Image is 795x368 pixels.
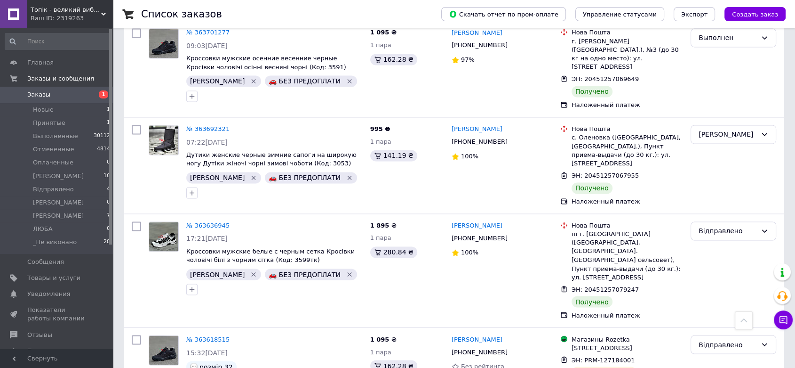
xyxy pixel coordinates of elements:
span: 09:03[DATE] [186,42,228,49]
span: [PHONE_NUMBER] [452,41,508,49]
span: Заказы и сообщения [27,74,94,83]
span: 0 [107,225,110,233]
a: Кроссовки мужские белые с черным сетка Кросівки чоловічі білі з чорним сітка (Код: 3599тк) [186,248,355,264]
a: [PERSON_NAME] [452,125,502,134]
div: Получено [572,296,612,307]
span: 1 095 ₴ [370,335,397,343]
span: 🚗 БЕЗ ПРЕДОПЛАТИ [269,174,341,181]
span: 15:32[DATE] [186,349,228,356]
span: 17:21[DATE] [186,235,228,242]
span: Товары и услуги [27,274,80,282]
span: 1 [107,119,110,127]
a: Фото товару [149,335,179,365]
span: Показатели работы компании [27,306,87,323]
span: [PHONE_NUMBER] [452,348,508,355]
div: 141.19 ₴ [370,150,417,161]
span: 100% [461,153,478,160]
span: Відправлено [33,185,74,194]
span: Главная [27,58,54,67]
input: Поиск [5,33,111,50]
span: 10 [103,172,110,180]
div: Наложенный платеж [572,101,683,109]
svg: Удалить метку [346,270,353,278]
span: 1 [99,90,108,98]
a: Фото товару [149,28,179,58]
span: ЭН: 20451257069649 [572,75,639,82]
button: Экспорт [674,7,715,21]
span: Покупатели [27,347,66,355]
svg: Удалить метку [250,174,257,181]
span: 4814 [97,145,110,154]
span: 1 895 ₴ [370,222,397,229]
span: 1 095 ₴ [370,29,397,36]
div: Наложенный платеж [572,311,683,319]
span: 100% [461,249,478,256]
span: Принятые [33,119,65,127]
a: № 363692321 [186,125,230,132]
button: Управление статусами [575,7,664,21]
span: 1 [107,106,110,114]
a: Фото товару [149,221,179,252]
span: 1 пара [370,234,391,241]
div: Ваш ID: 2319263 [31,14,113,23]
span: [PERSON_NAME] [190,174,245,181]
span: 0 [107,198,110,207]
span: Отзывы [27,331,52,339]
button: Создать заказ [724,7,786,21]
span: Заказы [27,90,50,99]
div: Відправлено [699,339,757,350]
svg: Удалить метку [250,270,257,278]
a: Создать заказ [715,10,786,17]
span: ЭН: 20451257079247 [572,286,639,293]
button: Скачать отчет по пром-оплате [441,7,566,21]
span: Топік - великий вибір взуття для чоловіків і жінок [31,6,101,14]
span: Уведомления [27,290,70,298]
a: Дутики женские черные зимние сапоги на широкую ногу Дутіки жіночі чорні зимові чоботи (Код: 3053) [186,151,357,167]
img: Фото товару [149,29,178,58]
span: _Не виконано [33,238,77,246]
svg: Удалить метку [346,174,353,181]
a: [PERSON_NAME] [452,335,502,344]
span: ЭН: 20451257067955 [572,172,639,179]
span: Кроссовки мужские осенние весенние черные Кросівки чоловічі осінні весняні чорні (Код: 3591) [186,55,346,71]
span: 7 [107,212,110,220]
img: Фото товару [149,222,178,251]
img: Фото товару [149,125,178,155]
span: [PERSON_NAME] [33,172,84,180]
span: 1 пара [370,41,391,49]
span: 🚗 БЕЗ ПРЕДОПЛАТИ [269,77,341,85]
span: Отмененные [33,145,74,154]
div: Выполнен [699,33,757,43]
div: Магазины Rozetka [572,335,683,343]
span: Создать заказ [732,11,778,18]
div: с. Оленовка ([GEOGRAPHIC_DATA], [GEOGRAPHIC_DATA].), Пункт приема-выдачи (до 30 кг.): ул. [STREET... [572,133,683,168]
span: Оплаченные [33,158,73,167]
a: [PERSON_NAME] [452,29,502,38]
div: Нова Пошта [572,28,683,37]
span: Управление статусами [583,11,657,18]
span: [PERSON_NAME] [190,77,245,85]
div: 280.84 ₴ [370,246,417,258]
span: ЛЮБА [33,225,53,233]
span: 🚗 БЕЗ ПРЕДОПЛАТИ [269,270,341,278]
span: 07:22[DATE] [186,139,228,146]
a: № 363618515 [186,335,230,343]
a: Фото товару [149,125,179,155]
div: Нова Пошта [572,125,683,133]
button: Чат с покупателем [774,311,793,329]
span: Выполненные [33,132,78,140]
span: 0 [107,158,110,167]
span: Экспорт [681,11,708,18]
span: [PHONE_NUMBER] [452,235,508,242]
svg: Удалить метку [250,77,257,85]
h1: Список заказов [141,8,222,20]
span: 4 [107,185,110,194]
div: Наложенный платеж [572,197,683,206]
span: 30112 [94,132,110,140]
span: Сообщения [27,258,64,266]
span: [PHONE_NUMBER] [452,138,508,145]
div: пгт. [GEOGRAPHIC_DATA] ([GEOGRAPHIC_DATA], [GEOGRAPHIC_DATA]. [GEOGRAPHIC_DATA] сельсовет), Пункт... [572,230,683,281]
span: Новые [33,106,54,114]
span: [PERSON_NAME] [190,270,245,278]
